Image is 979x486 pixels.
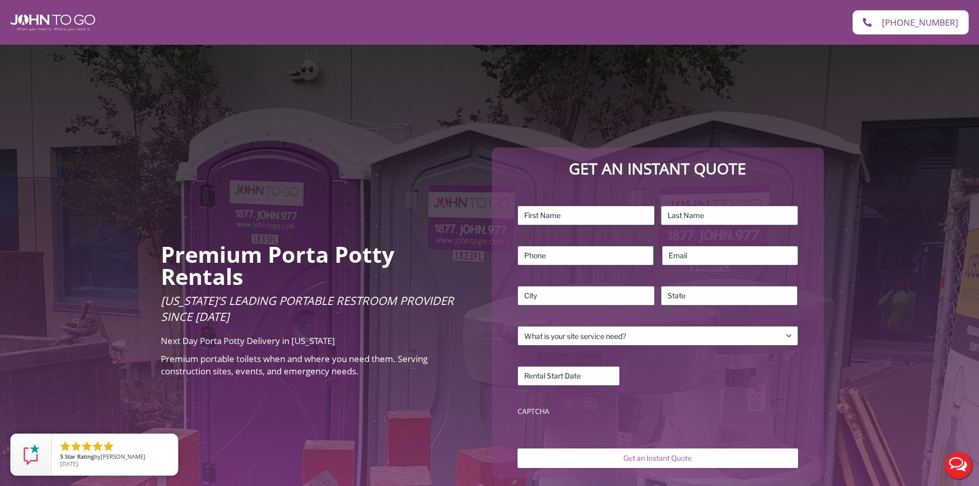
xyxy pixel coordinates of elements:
button: Live Chat [938,445,979,486]
li:  [70,440,82,453]
input: Email [662,246,798,265]
input: Rental Start Date [518,366,620,386]
span: Next Day Porta Potty Delivery in [US_STATE] [161,335,335,347]
span: [PHONE_NUMBER] [882,18,958,27]
img: John To Go [10,14,95,31]
a: [PHONE_NUMBER] [853,10,969,34]
span: [PERSON_NAME] [101,453,145,460]
input: Phone [518,246,654,265]
span: Star Rating [65,453,94,460]
li:  [59,440,71,453]
span: 5 [60,453,63,460]
span: Premium portable toilets when and where you need them. Serving construction sites, events, and em... [161,353,428,377]
li:  [91,440,104,453]
span: [DATE] [60,460,78,467]
img: Review Rating [21,444,42,465]
input: State [661,286,798,305]
input: Get an Instant Quote [518,448,798,468]
label: CAPTCHA [518,406,798,417]
input: Last Name [661,206,798,225]
input: City [518,286,655,305]
li:  [81,440,93,453]
p: Get an Instant Quote [502,158,813,180]
h2: Premium Porta Potty Rentals [161,243,477,287]
input: First Name [518,206,655,225]
span: by [60,454,170,461]
li:  [102,440,115,453]
span: [US_STATE]’s Leading Portable Restroom Provider Since [DATE] [161,293,454,324]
